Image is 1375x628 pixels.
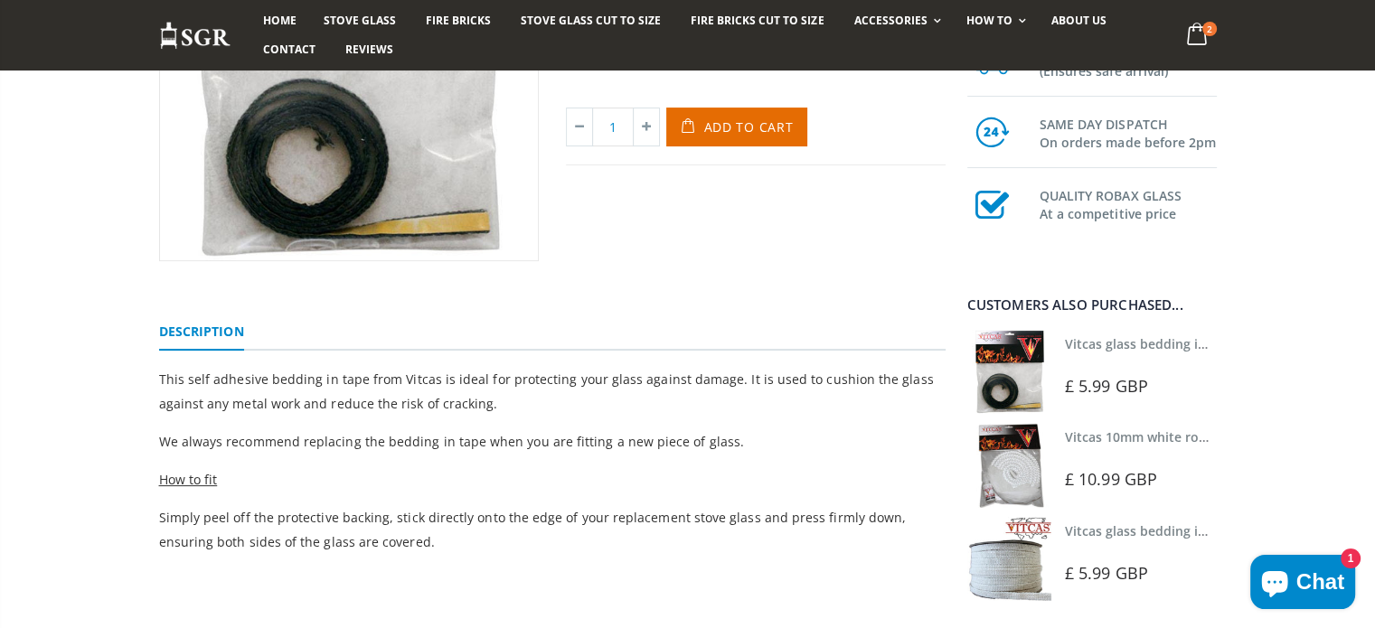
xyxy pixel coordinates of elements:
span: How to fit [159,471,218,488]
span: Home [263,13,297,28]
a: Stove Glass [310,6,410,35]
p: We always recommend replacing the bedding in tape when you are fitting a new piece of glass. [159,429,946,454]
span: Stove Glass [324,13,396,28]
span: £ 5.99 GBP [1065,375,1148,397]
a: How To [953,6,1035,35]
h3: QUALITY ROBAX GLASS At a competitive price [1040,183,1217,223]
span: Accessories [853,13,927,28]
p: Simply peel off the protective backing, stick directly onto the edge of your replacement stove gl... [159,505,946,554]
a: Accessories [840,6,949,35]
div: Customers also purchased... [967,298,1217,312]
span: Fire Bricks [426,13,491,28]
span: Fire Bricks Cut To Size [691,13,824,28]
span: Stove Glass Cut To Size [521,13,661,28]
a: About us [1038,6,1120,35]
span: Contact [263,42,315,57]
p: This self adhesive bedding in tape from Vitcas is ideal for protecting your glass against damage.... [159,367,946,416]
a: Contact [250,35,329,64]
img: Vitcas stove glass bedding in tape [967,517,1051,601]
a: Home [250,6,310,35]
button: Add to Cart [666,108,808,146]
a: Description [159,314,244,351]
span: £ 10.99 GBP [1065,468,1157,490]
a: Reviews [332,35,407,64]
a: Fire Bricks Cut To Size [677,6,837,35]
a: Stove Glass Cut To Size [507,6,674,35]
inbox-online-store-chat: Shopify online store chat [1245,555,1361,614]
span: Add to Cart [704,118,794,136]
h3: SAME DAY DISPATCH On orders made before 2pm [1040,112,1217,152]
img: Stove Glass Replacement [159,21,231,51]
img: Vitcas white rope, glue and gloves kit 10mm [967,423,1051,507]
span: £ 5.99 GBP [1065,562,1148,584]
span: How To [966,13,1012,28]
span: 2 [1202,22,1217,36]
img: Vitcas stove glass bedding in tape [967,330,1051,414]
a: 2 [1179,18,1216,53]
span: About us [1051,13,1107,28]
span: Reviews [345,42,393,57]
a: Fire Bricks [412,6,504,35]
